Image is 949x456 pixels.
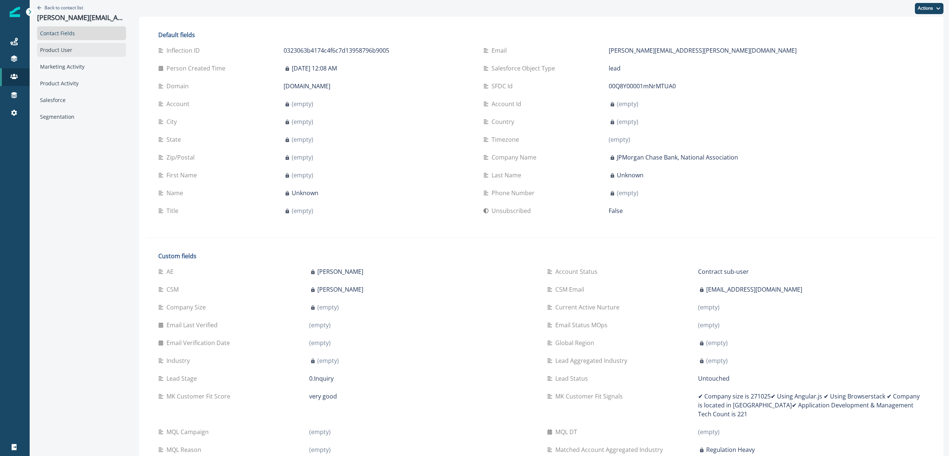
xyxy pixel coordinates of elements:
p: email [492,46,510,55]
h2: Custom fields [158,253,924,260]
p: (empty) [292,99,313,108]
p: Global Region [555,338,597,347]
div: Product User [37,43,126,57]
p: phone number [492,188,538,197]
p: (empty) [292,206,313,215]
p: Country [492,117,517,126]
button: Actions [915,3,943,14]
p: Email Last Verified [166,321,221,329]
h2: Default fields [158,32,797,39]
p: [EMAIL_ADDRESS][DOMAIN_NAME] [706,285,802,294]
p: Contract sub-user [698,267,749,276]
div: Product Activity [37,76,126,90]
p: 00Q8Y00001mNrMTUA0 [609,82,676,91]
p: name [166,188,186,197]
p: False [609,206,623,215]
p: Lead Status [555,374,591,383]
p: last name [492,171,524,180]
p: Timezone [492,135,522,144]
p: unsubscribed [492,206,534,215]
p: person created time [166,64,228,73]
p: Back to contact list [44,4,83,11]
p: (empty) [292,153,313,162]
p: Untouched [698,374,730,383]
p: (empty) [617,117,638,126]
div: Contact Fields [37,26,126,40]
p: Unknown [617,171,644,180]
p: (empty) [292,171,313,180]
p: Industry [166,356,193,365]
p: very good [309,392,337,401]
p: [PERSON_NAME][EMAIL_ADDRESS][PERSON_NAME][DOMAIN_NAME] [37,14,126,22]
p: (empty) [617,99,638,108]
div: Marketing Activity [37,60,126,73]
p: (empty) [609,135,630,144]
p: (empty) [309,338,331,347]
p: Domain [166,82,192,91]
p: MQL Reason [166,445,204,454]
p: JPMorgan Chase Bank, National Association [617,153,738,162]
p: lead [609,64,621,73]
p: Salesforce Object Type [492,64,558,73]
p: first name [166,171,200,180]
img: Inflection [10,7,20,17]
p: (empty) [309,321,331,329]
p: Current Active Nurture [555,303,622,312]
p: Account Id [492,99,524,108]
p: Email Status MOps [555,321,611,329]
p: (empty) [698,303,720,312]
p: (empty) [309,445,331,454]
p: Lead Stage [166,374,200,383]
p: MQL DT [555,427,580,436]
p: 0323063b4174c4f6c7d13958796b9005 [284,46,389,55]
p: (empty) [309,427,331,436]
div: Segmentation [37,110,126,124]
p: AE [166,267,176,276]
p: company name [492,153,539,162]
p: [PERSON_NAME][EMAIL_ADDRESS][PERSON_NAME][DOMAIN_NAME] [609,46,797,55]
p: City [166,117,180,126]
p: MK Customer Fit Signals [555,392,626,401]
p: (empty) [698,321,720,329]
p: (empty) [292,117,313,126]
p: Account Status [555,267,601,276]
p: (empty) [617,188,638,197]
p: (empty) [317,356,339,365]
p: Company Size [166,303,209,312]
p: ✔ Company size is 271025✔ Using Angular.js ✔ Using Browserstack ✔ Company is located in [GEOGRAPH... [698,392,924,419]
p: SFDC Id [492,82,516,91]
p: Regulation Heavy [706,445,755,454]
p: [DOMAIN_NAME] [284,82,330,91]
p: [PERSON_NAME] [317,285,363,294]
p: (empty) [292,135,313,144]
p: Lead Aggregated Industry [555,356,630,365]
p: Inflection ID [166,46,203,55]
div: Salesforce [37,93,126,107]
p: MK Customer Fit Score [166,392,233,401]
p: [PERSON_NAME] [317,267,363,276]
p: CSM [166,285,182,294]
p: CSM Email [555,285,587,294]
button: Go back [37,4,83,11]
p: (empty) [317,303,339,312]
p: title [166,206,181,215]
p: Email Verification Date [166,338,233,347]
p: Zip/Postal [166,153,198,162]
p: Account [166,99,192,108]
p: (empty) [706,356,728,365]
p: Matched Account Aggregated Industry [555,445,666,454]
p: (empty) [706,338,728,347]
p: [DATE] 12:08 AM [292,64,337,73]
p: Unknown [292,188,318,197]
p: State [166,135,184,144]
p: MQL Campaign [166,427,212,436]
p: 0.Inquiry [309,374,334,383]
p: (empty) [698,427,720,436]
